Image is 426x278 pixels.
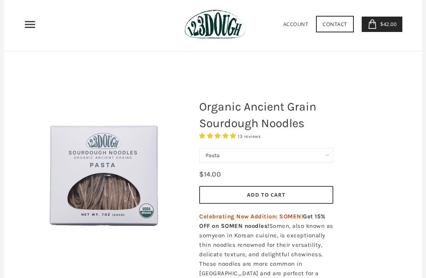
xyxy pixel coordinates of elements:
a: Account [283,21,308,28]
a: $42.00 [362,17,403,32]
a: Contact [316,16,354,33]
span: Celebrating New Addition: SOMEN! [199,213,303,220]
span: Add to Cart [247,192,286,199]
span: 13 reviews [238,134,261,139]
span: 4.85 stars [199,133,238,140]
span: $42.00 [378,21,396,28]
img: 123Dough Bakery [185,10,245,39]
button: Add to Cart [199,186,333,204]
img: Organic Ancient Grain Sourdough Noodles [22,91,187,257]
div: $14.00 [199,169,221,180]
strong: Get 15% OFF on SOMEN noodles! [199,213,325,230]
nav: Primary [24,19,36,31]
h1: Organic Ancient Grain Sourdough Noodles [193,95,339,136]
